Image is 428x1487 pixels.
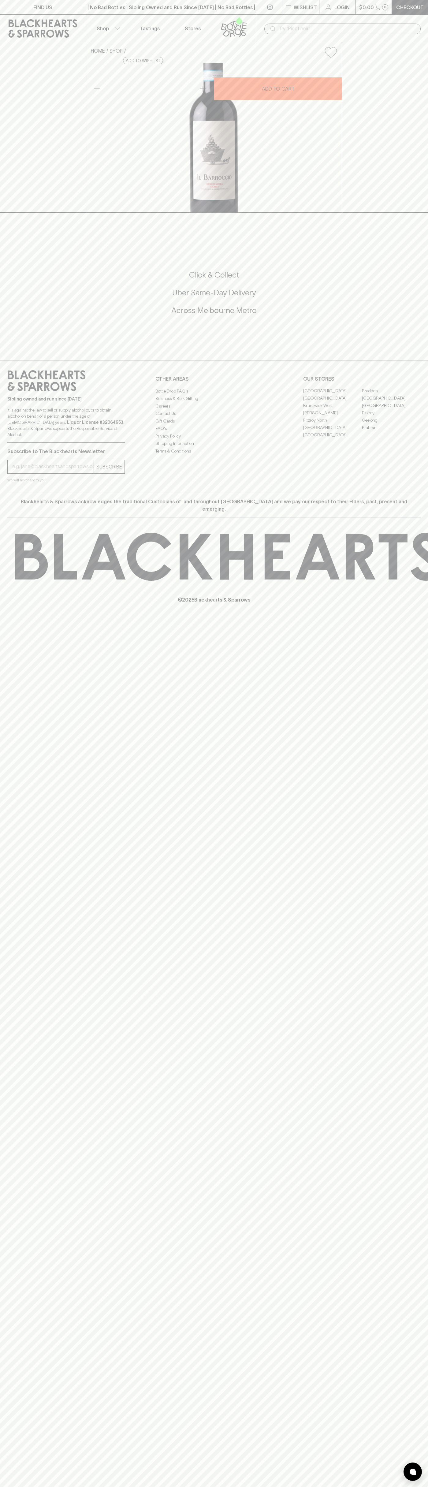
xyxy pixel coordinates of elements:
[362,417,421,424] a: Geelong
[7,396,125,402] p: Sibling owned and run since [DATE]
[155,375,273,382] p: OTHER AREAS
[7,245,421,348] div: Call to action block
[303,424,362,431] a: [GEOGRAPHIC_DATA]
[94,460,125,473] button: SUBSCRIBE
[362,409,421,417] a: Fitzroy
[185,25,201,32] p: Stores
[322,45,339,60] button: Add to wishlist
[86,15,129,42] button: Shop
[279,24,416,34] input: Try "Pinot noir"
[97,25,109,32] p: Shop
[362,424,421,431] a: Prahran
[155,395,273,402] a: Business & Bulk Gifting
[7,477,125,483] p: We will never spam you
[33,4,52,11] p: FIND US
[155,410,273,417] a: Contact Us
[7,288,421,298] h5: Uber Same-Day Delivery
[303,417,362,424] a: Fitzroy North
[128,15,171,42] a: Tastings
[155,432,273,440] a: Privacy Policy
[214,77,342,100] button: ADD TO CART
[303,431,362,439] a: [GEOGRAPHIC_DATA]
[171,15,214,42] a: Stores
[7,270,421,280] h5: Click & Collect
[303,387,362,395] a: [GEOGRAPHIC_DATA]
[262,85,295,92] p: ADD TO CART
[123,57,163,64] button: Add to wishlist
[7,448,125,455] p: Subscribe to The Blackhearts Newsletter
[110,48,123,54] a: SHOP
[155,417,273,425] a: Gift Cards
[155,425,273,432] a: FAQ's
[334,4,350,11] p: Login
[12,498,416,512] p: Blackhearts & Sparrows acknowledges the traditional Custodians of land throughout [GEOGRAPHIC_DAT...
[362,402,421,409] a: [GEOGRAPHIC_DATA]
[362,395,421,402] a: [GEOGRAPHIC_DATA]
[67,420,123,425] strong: Liquor License #32064953
[303,409,362,417] a: [PERSON_NAME]
[96,463,122,470] p: SUBSCRIBE
[140,25,160,32] p: Tastings
[86,63,342,212] img: 40494.png
[7,407,125,438] p: It is against the law to sell or supply alcohol to, or to obtain alcohol on behalf of a person un...
[303,395,362,402] a: [GEOGRAPHIC_DATA]
[155,440,273,447] a: Shipping Information
[91,48,105,54] a: HOME
[294,4,317,11] p: Wishlist
[155,447,273,455] a: Terms & Conditions
[12,462,94,471] input: e.g. jane@blackheartsandsparrows.com.au
[410,1469,416,1475] img: bubble-icon
[155,387,273,395] a: Bottle Drop FAQ's
[359,4,374,11] p: $0.00
[303,402,362,409] a: Brunswick West
[303,375,421,382] p: OUR STORES
[362,387,421,395] a: Braddon
[384,6,386,9] p: 0
[155,402,273,410] a: Careers
[7,305,421,315] h5: Across Melbourne Metro
[396,4,424,11] p: Checkout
